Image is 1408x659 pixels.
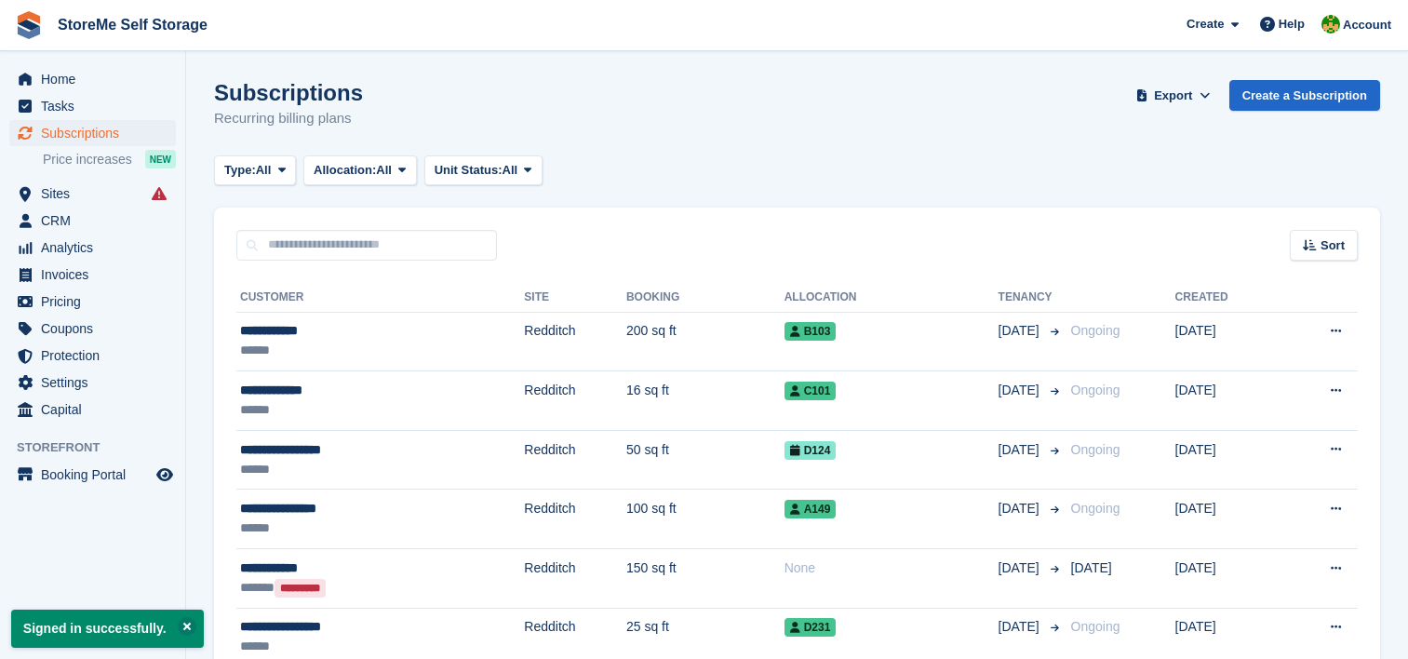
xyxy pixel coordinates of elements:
[9,462,176,488] a: menu
[9,316,176,342] a: menu
[626,490,784,549] td: 100 sq ft
[784,283,999,313] th: Allocation
[626,549,784,609] td: 150 sq ft
[50,9,215,40] a: StoreMe Self Storage
[224,161,256,180] span: Type:
[9,343,176,369] a: menu
[41,343,153,369] span: Protection
[256,161,272,180] span: All
[626,283,784,313] th: Booking
[503,161,518,180] span: All
[41,397,153,423] span: Capital
[1175,549,1281,609] td: [DATE]
[999,283,1064,313] th: Tenancy
[1071,323,1120,338] span: Ongoing
[435,161,503,180] span: Unit Status:
[1133,80,1214,111] button: Export
[1154,87,1192,105] span: Export
[784,382,837,400] span: C101
[784,500,837,518] span: A149
[9,235,176,261] a: menu
[1279,15,1305,34] span: Help
[9,289,176,315] a: menu
[784,441,837,460] span: D124
[43,149,176,169] a: Price increases NEW
[11,610,204,648] p: Signed in successfully.
[999,321,1043,341] span: [DATE]
[999,558,1043,578] span: [DATE]
[1175,312,1281,371] td: [DATE]
[1175,283,1281,313] th: Created
[1071,383,1120,397] span: Ongoing
[236,283,524,313] th: Customer
[784,618,837,637] span: D231
[9,93,176,119] a: menu
[1187,15,1224,34] span: Create
[41,208,153,234] span: CRM
[9,397,176,423] a: menu
[9,66,176,92] a: menu
[214,108,363,129] p: Recurring billing plans
[524,490,626,549] td: Redditch
[1071,560,1112,575] span: [DATE]
[43,151,132,168] span: Price increases
[214,155,296,186] button: Type: All
[41,93,153,119] span: Tasks
[145,150,176,168] div: NEW
[1175,371,1281,431] td: [DATE]
[41,262,153,288] span: Invoices
[41,181,153,207] span: Sites
[9,120,176,146] a: menu
[9,181,176,207] a: menu
[999,381,1043,400] span: [DATE]
[9,208,176,234] a: menu
[524,312,626,371] td: Redditch
[524,549,626,609] td: Redditch
[999,499,1043,518] span: [DATE]
[524,371,626,431] td: Redditch
[376,161,392,180] span: All
[17,438,185,457] span: Storefront
[41,289,153,315] span: Pricing
[9,370,176,396] a: menu
[626,312,784,371] td: 200 sq ft
[1175,490,1281,549] td: [DATE]
[784,558,999,578] div: None
[314,161,376,180] span: Allocation:
[999,440,1043,460] span: [DATE]
[1071,619,1120,634] span: Ongoing
[784,322,837,341] span: B103
[1343,16,1391,34] span: Account
[626,371,784,431] td: 16 sq ft
[41,235,153,261] span: Analytics
[999,617,1043,637] span: [DATE]
[1321,236,1345,255] span: Sort
[154,464,176,486] a: Preview store
[424,155,543,186] button: Unit Status: All
[1175,430,1281,490] td: [DATE]
[9,262,176,288] a: menu
[524,283,626,313] th: Site
[41,462,153,488] span: Booking Portal
[152,186,167,201] i: Smart entry sync failures have occurred
[524,430,626,490] td: Redditch
[41,370,153,396] span: Settings
[626,430,784,490] td: 50 sq ft
[41,316,153,342] span: Coupons
[303,155,417,186] button: Allocation: All
[41,120,153,146] span: Subscriptions
[1229,80,1380,111] a: Create a Subscription
[214,80,363,105] h1: Subscriptions
[1071,501,1120,516] span: Ongoing
[15,11,43,39] img: stora-icon-8386f47178a22dfd0bd8f6a31ec36ba5ce8667c1dd55bd0f319d3a0aa187defe.svg
[1321,15,1340,34] img: StorMe
[41,66,153,92] span: Home
[1071,442,1120,457] span: Ongoing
